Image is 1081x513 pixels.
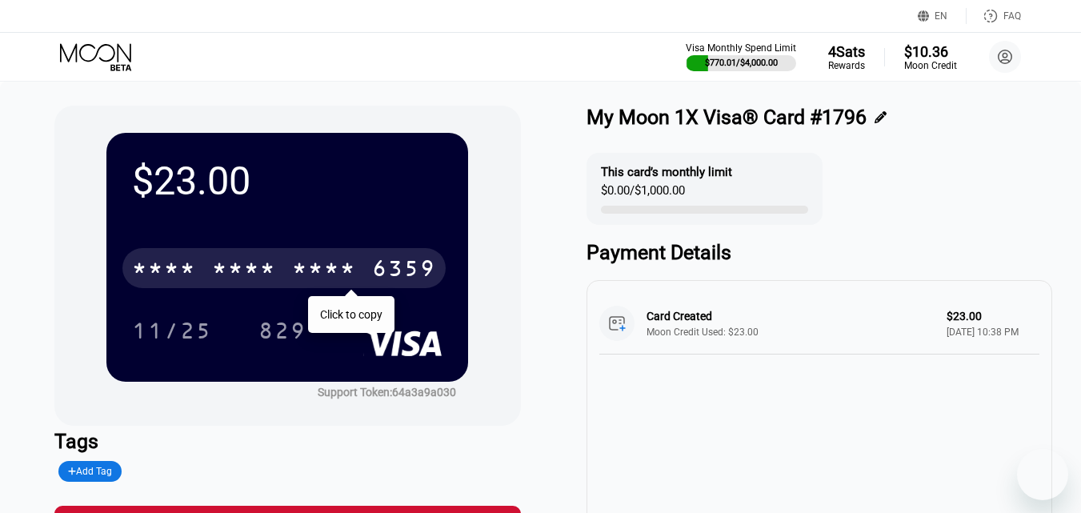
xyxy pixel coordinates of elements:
[68,466,113,477] div: Add Tag
[58,461,122,482] div: Add Tag
[686,42,796,54] div: Visa Monthly Spend Limit
[372,258,436,283] div: 6359
[967,8,1021,24] div: FAQ
[132,320,212,346] div: 11/25
[1017,449,1068,500] iframe: Button to launch messaging window, conversation in progress
[587,106,867,129] div: My Moon 1X Visa® Card #1796
[120,311,224,351] div: 11/25
[828,60,865,71] div: Rewards
[320,308,382,321] div: Click to copy
[1003,10,1021,22] div: FAQ
[54,430,521,453] div: Tags
[904,43,957,60] div: $10.36
[918,8,967,24] div: EN
[904,60,957,71] div: Moon Credit
[601,165,732,179] div: This card’s monthly limit
[686,42,796,71] div: Visa Monthly Spend Limit$770.01/$4,000.00
[318,386,456,399] div: Support Token:64a3a9a030
[132,158,442,204] div: $23.00
[828,43,865,60] div: 4 Sats
[705,58,778,68] div: $770.01 / $4,000.00
[904,43,957,71] div: $10.36Moon Credit
[935,10,947,22] div: EN
[587,241,1053,264] div: Payment Details
[828,43,865,71] div: 4SatsRewards
[318,386,456,399] div: Support Token: 64a3a9a030
[258,320,306,346] div: 829
[601,183,685,206] div: $0.00 / $1,000.00
[246,311,318,351] div: 829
